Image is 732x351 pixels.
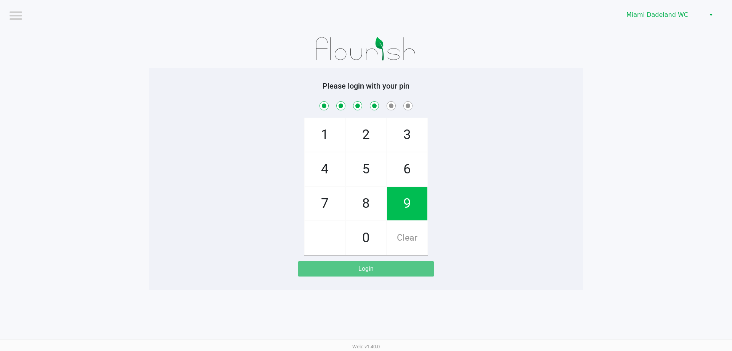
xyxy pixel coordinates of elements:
span: 6 [387,152,427,186]
span: 7 [305,187,345,220]
span: Miami Dadeland WC [626,10,701,19]
span: 2 [346,118,386,152]
span: 3 [387,118,427,152]
button: Select [705,8,716,22]
span: 4 [305,152,345,186]
span: Clear [387,221,427,255]
span: 9 [387,187,427,220]
span: 1 [305,118,345,152]
h5: Please login with your pin [154,81,578,91]
span: 0 [346,221,386,255]
span: Web: v1.40.0 [352,344,380,349]
span: 5 [346,152,386,186]
span: 8 [346,187,386,220]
